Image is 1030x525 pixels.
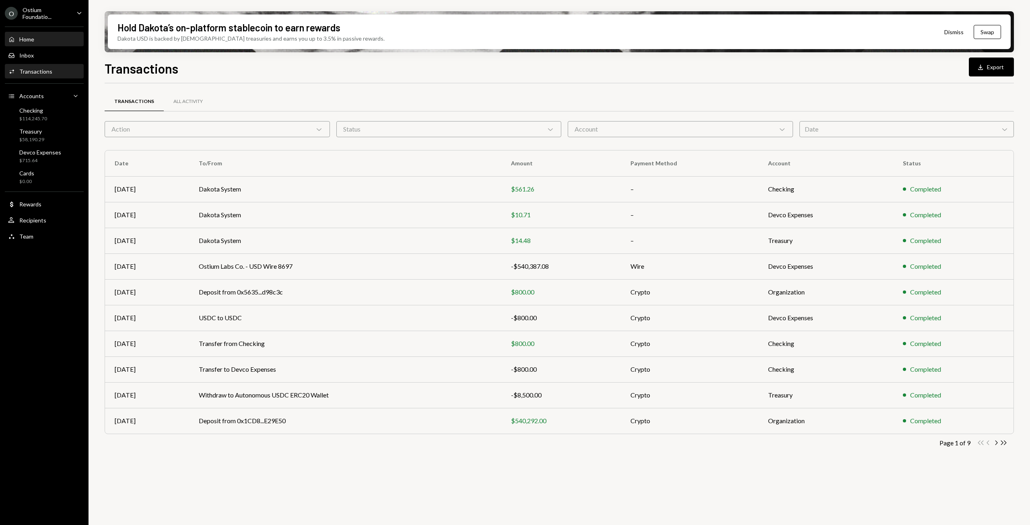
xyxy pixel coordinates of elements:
div: [DATE] [115,416,179,426]
div: [DATE] [115,210,179,220]
th: Status [893,150,1014,176]
div: Status [336,121,562,137]
td: – [621,228,759,253]
button: Dismiss [934,23,974,41]
div: Recipients [19,217,46,224]
a: Team [5,229,84,243]
td: Checking [758,331,893,356]
div: Date [799,121,1014,137]
h1: Transactions [105,60,178,76]
div: Completed [910,287,941,297]
td: Organization [758,279,893,305]
td: Devco Expenses [758,305,893,331]
div: Cards [19,170,34,177]
div: $561.26 [511,184,611,194]
th: Account [758,150,893,176]
a: Home [5,32,84,46]
td: Treasury [758,382,893,408]
td: – [621,202,759,228]
td: Dakota System [189,176,501,202]
td: Wire [621,253,759,279]
div: Devco Expenses [19,149,61,156]
td: Crypto [621,382,759,408]
button: Export [969,58,1014,76]
td: Deposit from 0x5635...d98c3c [189,279,501,305]
th: Payment Method [621,150,759,176]
div: $0.00 [19,178,34,185]
th: Amount [501,150,621,176]
td: Transfer from Checking [189,331,501,356]
a: Transactions [105,91,164,112]
th: Date [105,150,189,176]
div: Transactions [114,98,154,105]
a: Rewards [5,197,84,211]
a: Devco Expenses$715.64 [5,146,84,166]
td: Crypto [621,279,759,305]
div: Team [19,233,33,240]
a: Treasury$58,190.29 [5,126,84,145]
td: Checking [758,176,893,202]
div: Home [19,36,34,43]
td: Ostium Labs Co. - USD Wire 8697 [189,253,501,279]
div: Page 1 of 9 [939,439,970,447]
div: -$540,387.08 [511,261,611,271]
div: -$800.00 [511,364,611,374]
div: [DATE] [115,287,179,297]
div: [DATE] [115,236,179,245]
th: To/From [189,150,501,176]
a: Recipients [5,213,84,227]
div: Action [105,121,330,137]
a: All Activity [164,91,212,112]
a: Inbox [5,48,84,62]
td: Dakota System [189,202,501,228]
div: Inbox [19,52,34,59]
div: Completed [910,210,941,220]
div: [DATE] [115,261,179,271]
div: $14.48 [511,236,611,245]
td: Crypto [621,356,759,382]
td: Checking [758,356,893,382]
div: $114,245.70 [19,115,47,122]
div: [DATE] [115,184,179,194]
td: Transfer to Devco Expenses [189,356,501,382]
div: [DATE] [115,313,179,323]
div: $715.64 [19,157,61,164]
div: Completed [910,313,941,323]
div: -$8,500.00 [511,390,611,400]
a: Checking$114,245.70 [5,105,84,124]
div: $800.00 [511,339,611,348]
div: Ostium Foundatio... [23,6,70,20]
div: [DATE] [115,390,179,400]
div: O [5,7,18,20]
td: – [621,176,759,202]
td: Organization [758,408,893,434]
div: $540,292.00 [511,416,611,426]
td: Withdraw to Autonomous USDC ERC20 Wallet [189,382,501,408]
a: Transactions [5,64,84,78]
a: Cards$0.00 [5,167,84,187]
td: Devco Expenses [758,202,893,228]
a: Accounts [5,89,84,103]
td: Crypto [621,305,759,331]
div: Checking [19,107,47,114]
div: Completed [910,416,941,426]
td: Devco Expenses [758,253,893,279]
div: [DATE] [115,339,179,348]
div: -$800.00 [511,313,611,323]
div: Account [568,121,793,137]
div: $800.00 [511,287,611,297]
div: Dakota USD is backed by [DEMOGRAPHIC_DATA] treasuries and earns you up to 3.5% in passive rewards. [117,34,385,43]
td: Crypto [621,331,759,356]
div: Accounts [19,93,44,99]
div: Transactions [19,68,52,75]
div: $58,190.29 [19,136,44,143]
div: Completed [910,261,941,271]
div: Treasury [19,128,44,135]
div: All Activity [173,98,203,105]
div: [DATE] [115,364,179,374]
div: Completed [910,184,941,194]
td: Deposit from 0x1CD8...E29E50 [189,408,501,434]
td: Dakota System [189,228,501,253]
div: $10.71 [511,210,611,220]
div: Completed [910,364,941,374]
